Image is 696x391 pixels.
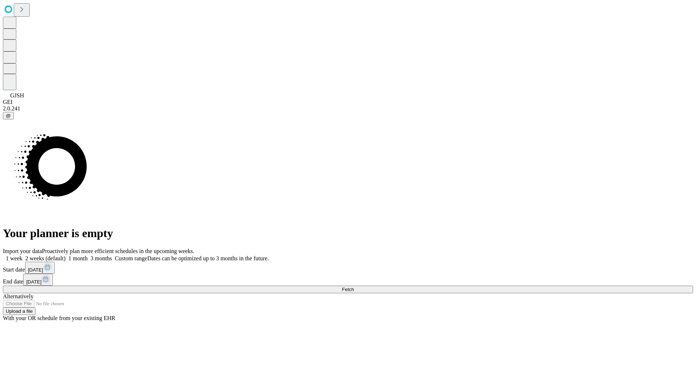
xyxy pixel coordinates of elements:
div: Start date [3,262,693,274]
span: GJSH [10,92,24,98]
span: Import your data [3,248,42,254]
div: 2.0.241 [3,105,693,112]
span: 2 weeks (default) [25,255,66,261]
button: Upload a file [3,307,36,315]
span: Custom range [115,255,147,261]
span: [DATE] [28,267,43,273]
span: Alternatively [3,293,33,299]
span: Proactively plan more efficient schedules in the upcoming weeks. [42,248,194,254]
span: Dates can be optimized up to 3 months in the future. [147,255,269,261]
h1: Your planner is empty [3,227,693,240]
span: [DATE] [26,279,41,285]
span: 1 week [6,255,22,261]
span: @ [6,113,11,118]
span: 3 months [91,255,112,261]
button: Fetch [3,286,693,293]
span: 1 month [69,255,88,261]
button: [DATE] [23,274,53,286]
button: @ [3,112,14,119]
span: Fetch [342,287,354,292]
div: GEI [3,99,693,105]
div: End date [3,274,693,286]
span: With your OR schedule from your existing EHR [3,315,115,321]
button: [DATE] [25,262,55,274]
